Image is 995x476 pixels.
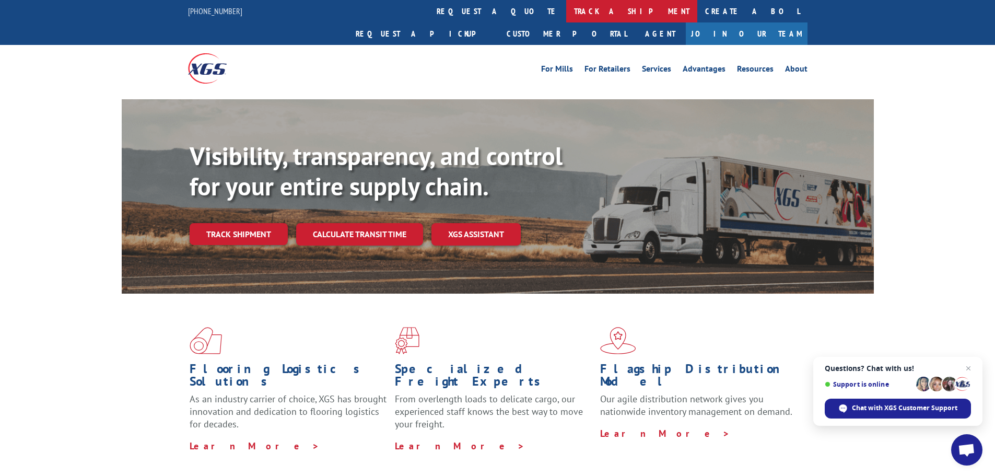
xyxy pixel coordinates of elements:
[825,364,971,373] span: Questions? Chat with us!
[600,393,792,417] span: Our agile distribution network gives you nationwide inventory management on demand.
[190,393,387,430] span: As an industry carrier of choice, XGS has brought innovation and dedication to flooring logistics...
[395,393,592,439] p: From overlength loads to delicate cargo, our experienced staff knows the best way to move your fr...
[600,327,636,354] img: xgs-icon-flagship-distribution-model-red
[584,65,630,76] a: For Retailers
[541,65,573,76] a: For Mills
[737,65,774,76] a: Resources
[190,327,222,354] img: xgs-icon-total-supply-chain-intelligence-red
[600,427,730,439] a: Learn More >
[499,22,635,45] a: Customer Portal
[686,22,807,45] a: Join Our Team
[600,363,798,393] h1: Flagship Distribution Model
[431,223,521,246] a: XGS ASSISTANT
[825,380,912,388] span: Support is online
[395,440,525,452] a: Learn More >
[395,363,592,393] h1: Specialized Freight Experts
[395,327,419,354] img: xgs-icon-focused-on-flooring-red
[190,140,563,202] b: Visibility, transparency, and control for your entire supply chain.
[785,65,807,76] a: About
[642,65,671,76] a: Services
[190,223,288,245] a: Track shipment
[951,434,982,466] div: Open chat
[635,22,686,45] a: Agent
[190,363,387,393] h1: Flooring Logistics Solutions
[296,223,423,246] a: Calculate transit time
[683,65,725,76] a: Advantages
[852,403,957,413] span: Chat with XGS Customer Support
[348,22,499,45] a: Request a pickup
[190,440,320,452] a: Learn More >
[825,399,971,419] div: Chat with XGS Customer Support
[962,362,975,375] span: Close chat
[188,6,242,16] a: [PHONE_NUMBER]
